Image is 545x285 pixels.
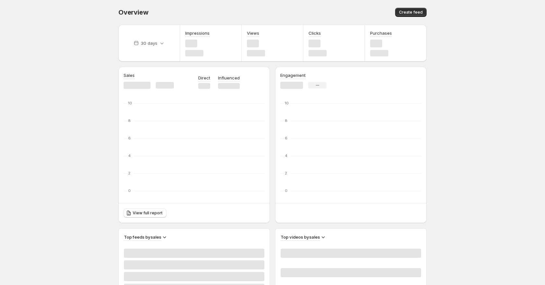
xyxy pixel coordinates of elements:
[280,72,306,78] h3: Engagement
[247,30,259,36] h3: Views
[128,136,131,140] text: 6
[309,30,321,36] h3: Clicks
[198,75,210,81] p: Direct
[128,101,132,105] text: 10
[395,8,427,17] button: Create feed
[399,10,423,15] span: Create feed
[133,210,163,216] span: View full report
[285,136,287,140] text: 6
[128,188,131,193] text: 0
[285,101,289,105] text: 10
[285,188,287,193] text: 0
[128,118,131,123] text: 8
[128,171,130,175] text: 2
[285,118,287,123] text: 8
[370,30,392,36] h3: Purchases
[124,208,166,218] a: View full report
[285,153,287,158] text: 4
[128,153,131,158] text: 4
[124,234,161,240] h3: Top feeds by sales
[218,75,240,81] p: Influenced
[285,171,287,175] text: 2
[124,72,135,78] h3: Sales
[118,8,148,16] span: Overview
[141,40,157,46] p: 30 days
[281,234,320,240] h3: Top videos by sales
[185,30,210,36] h3: Impressions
